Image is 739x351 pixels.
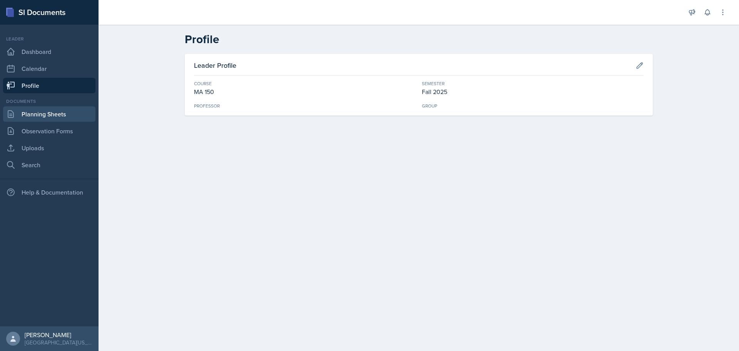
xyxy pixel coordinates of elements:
div: [PERSON_NAME] [25,331,92,339]
a: Planning Sheets [3,106,95,122]
a: Search [3,157,95,173]
div: Group [422,102,644,109]
h2: Profile [185,32,653,46]
div: Help & Documentation [3,185,95,200]
a: Calendar [3,61,95,76]
div: Professor [194,102,416,109]
div: MA 150 [194,87,416,96]
div: [GEOGRAPHIC_DATA][US_STATE] in [GEOGRAPHIC_DATA] [25,339,92,346]
div: Semester [422,80,644,87]
a: Dashboard [3,44,95,59]
div: Leader [3,35,95,42]
a: Uploads [3,140,95,156]
div: Fall 2025 [422,87,644,96]
a: Observation Forms [3,123,95,139]
h3: Leader Profile [194,60,236,71]
div: Course [194,80,416,87]
div: Documents [3,98,95,105]
a: Profile [3,78,95,93]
